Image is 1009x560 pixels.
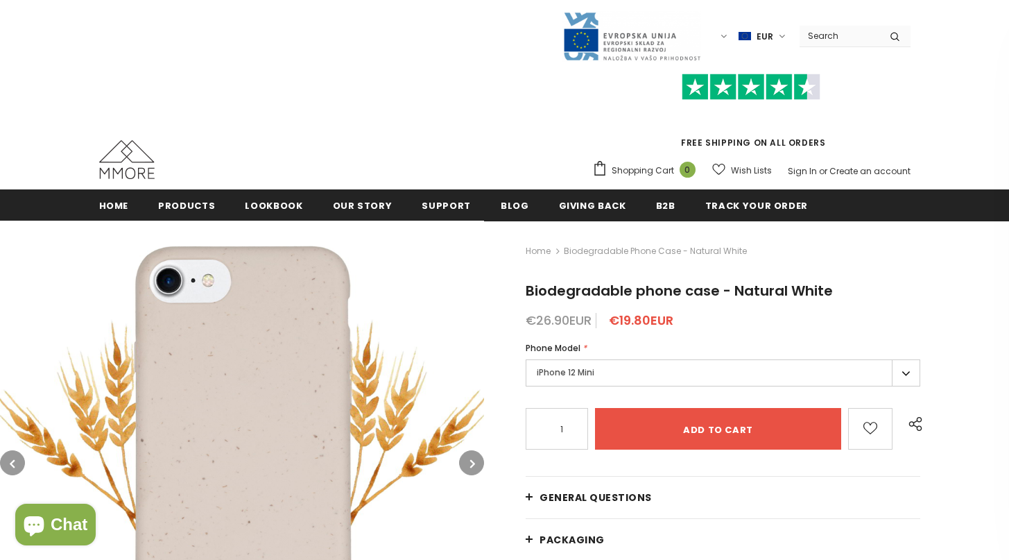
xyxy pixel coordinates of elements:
[829,165,911,177] a: Create an account
[562,11,701,62] img: Javni Razpis
[595,408,840,450] input: Add to cart
[564,243,747,260] span: Biodegradable phone case - Natural White
[245,189,302,221] a: Lookbook
[592,160,702,181] a: Shopping Cart 0
[559,199,626,212] span: Giving back
[422,189,471,221] a: support
[612,164,674,178] span: Shopping Cart
[245,199,302,212] span: Lookbook
[526,359,920,387] label: iPhone 12 Mini
[562,30,701,42] a: Javni Razpis
[99,140,155,179] img: MMORE Cases
[11,504,100,549] inbox-online-store-chat: Shopify online store chat
[609,312,673,329] span: €19.80EUR
[540,533,605,547] span: PACKAGING
[656,189,675,221] a: B2B
[592,100,911,136] iframe: Customer reviews powered by Trustpilot
[819,165,827,177] span: or
[526,342,580,354] span: Phone Model
[757,30,773,44] span: EUR
[99,199,129,212] span: Home
[526,281,833,300] span: Biodegradable phone case - Natural White
[333,189,393,221] a: Our Story
[680,162,696,178] span: 0
[800,26,879,46] input: Search Site
[705,199,808,212] span: Track your order
[158,189,215,221] a: Products
[99,189,129,221] a: Home
[526,477,920,518] a: General Questions
[731,164,772,178] span: Wish Lists
[158,199,215,212] span: Products
[592,80,911,149] span: FREE SHIPPING ON ALL ORDERS
[526,243,551,260] a: Home
[559,189,626,221] a: Giving back
[682,74,820,101] img: Trust Pilot Stars
[540,491,652,504] span: General Questions
[526,312,592,329] span: €26.90EUR
[712,158,772,183] a: Wish Lists
[656,199,675,212] span: B2B
[501,189,529,221] a: Blog
[788,165,817,177] a: Sign In
[705,189,808,221] a: Track your order
[333,199,393,212] span: Our Story
[422,199,471,212] span: support
[501,199,529,212] span: Blog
